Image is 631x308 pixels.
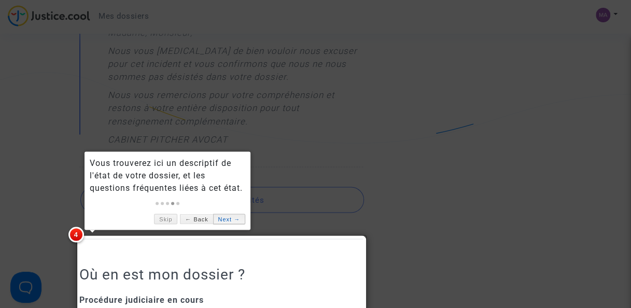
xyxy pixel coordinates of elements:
div: Vous trouverez ici un descriptif de l'état de votre dossier, et les questions fréquentes liées à ... [90,157,245,194]
span: 4 [68,227,84,242]
a: ← Back [180,214,213,225]
a: Skip [154,214,177,225]
a: Next → [213,214,245,225]
div: Procédure judiciaire en cours [79,293,363,306]
h2: Où en est mon dossier ? [79,265,363,283]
